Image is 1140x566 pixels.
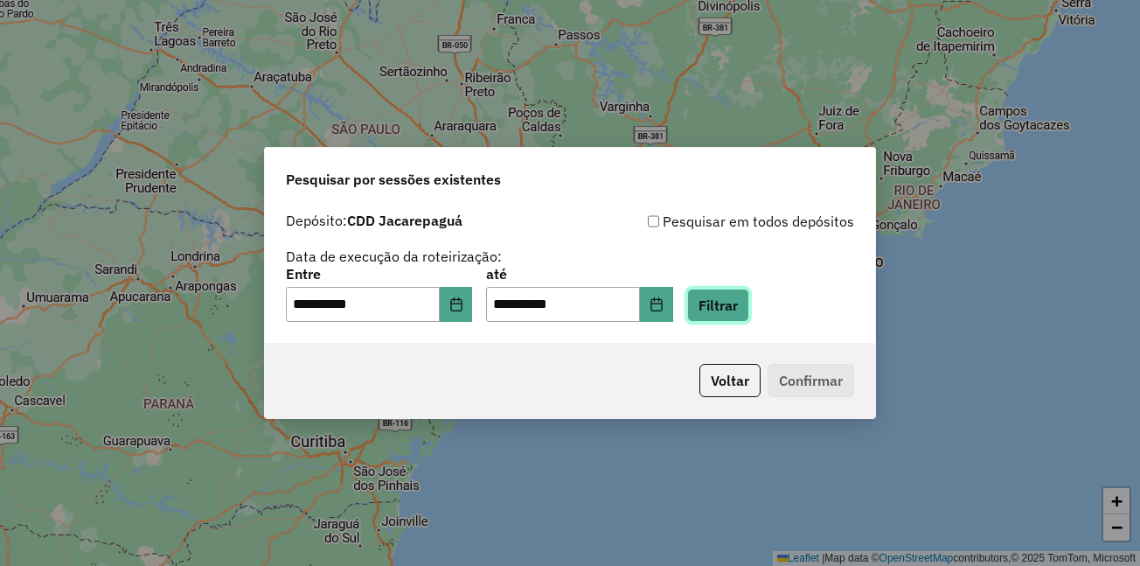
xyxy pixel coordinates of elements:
[440,287,473,322] button: Choose Date
[687,289,749,322] button: Filtrar
[286,210,462,231] label: Depósito:
[286,169,501,190] span: Pesquisar por sessões existentes
[570,211,854,232] div: Pesquisar em todos depósitos
[286,263,472,284] label: Entre
[486,263,672,284] label: até
[699,364,761,397] button: Voltar
[347,212,462,229] strong: CDD Jacarepaguá
[286,246,502,267] label: Data de execução da roteirização:
[640,287,673,322] button: Choose Date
